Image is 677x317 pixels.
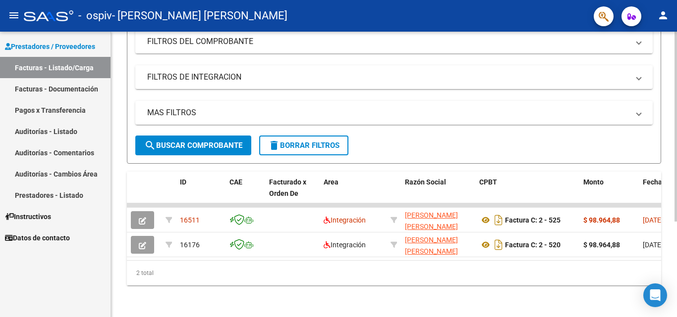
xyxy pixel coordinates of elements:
[144,139,156,151] mat-icon: search
[479,178,497,186] span: CPBT
[320,172,387,215] datatable-header-cell: Area
[583,216,620,224] strong: $ 98.964,88
[269,178,306,197] span: Facturado x Orden De
[405,178,446,186] span: Razón Social
[180,241,200,249] span: 16176
[135,65,653,89] mat-expansion-panel-header: FILTROS DE INTEGRACION
[579,172,639,215] datatable-header-cell: Monto
[643,241,663,249] span: [DATE]
[405,210,471,230] div: 27178274770
[5,232,70,243] span: Datos de contacto
[229,178,242,186] span: CAE
[268,139,280,151] mat-icon: delete
[475,172,579,215] datatable-header-cell: CPBT
[147,107,629,118] mat-panel-title: MAS FILTROS
[324,241,366,249] span: Integración
[405,236,458,255] span: [PERSON_NAME] [PERSON_NAME]
[405,211,458,230] span: [PERSON_NAME] [PERSON_NAME]
[643,216,663,224] span: [DATE]
[147,36,629,47] mat-panel-title: FILTROS DEL COMPROBANTE
[112,5,287,27] span: - [PERSON_NAME] [PERSON_NAME]
[643,283,667,307] div: Open Intercom Messenger
[657,9,669,21] mat-icon: person
[8,9,20,21] mat-icon: menu
[226,172,265,215] datatable-header-cell: CAE
[265,172,320,215] datatable-header-cell: Facturado x Orden De
[127,261,661,285] div: 2 total
[180,178,186,186] span: ID
[78,5,112,27] span: - ospiv
[583,241,620,249] strong: $ 98.964,88
[176,172,226,215] datatable-header-cell: ID
[135,136,251,155] button: Buscar Comprobante
[583,178,604,186] span: Monto
[147,72,629,83] mat-panel-title: FILTROS DE INTEGRACION
[268,141,339,150] span: Borrar Filtros
[492,212,505,228] i: Descargar documento
[144,141,242,150] span: Buscar Comprobante
[492,237,505,253] i: Descargar documento
[405,234,471,255] div: 27178274770
[401,172,475,215] datatable-header-cell: Razón Social
[5,41,95,52] span: Prestadores / Proveedores
[5,211,51,222] span: Instructivos
[324,216,366,224] span: Integración
[135,101,653,125] mat-expansion-panel-header: MAS FILTROS
[259,136,348,155] button: Borrar Filtros
[505,241,561,249] strong: Factura C: 2 - 520
[505,216,561,224] strong: Factura C: 2 - 525
[135,30,653,53] mat-expansion-panel-header: FILTROS DEL COMPROBANTE
[180,216,200,224] span: 16511
[324,178,338,186] span: Area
